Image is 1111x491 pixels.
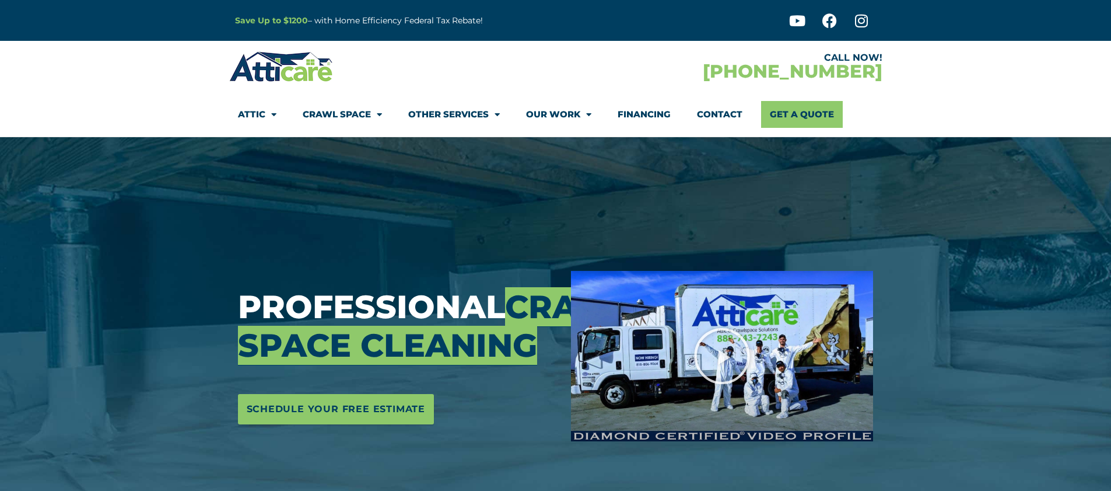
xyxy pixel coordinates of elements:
[235,14,613,27] p: – with Home Efficiency Federal Tax Rebate!
[235,15,308,26] a: Save Up to $1200
[618,101,671,128] a: Financing
[526,101,591,128] a: Our Work
[238,101,276,128] a: Attic
[761,101,843,128] a: Get A Quote
[247,400,426,419] span: Schedule Your Free Estimate
[693,327,751,385] div: Play Video
[303,101,382,128] a: Crawl Space
[238,287,633,365] span: Crawl Space Cleaning
[238,101,874,128] nav: Menu
[697,101,742,128] a: Contact
[408,101,500,128] a: Other Services
[238,288,554,365] h3: Professional
[238,394,434,424] a: Schedule Your Free Estimate
[556,53,882,62] div: CALL NOW!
